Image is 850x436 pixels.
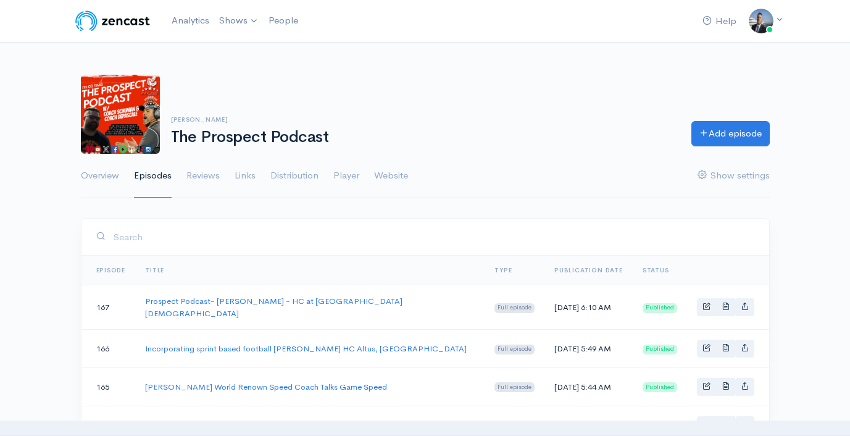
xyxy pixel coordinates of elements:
[171,128,677,146] h1: The Prospect Podcast
[270,154,319,198] a: Distribution
[698,154,770,198] a: Show settings
[264,7,303,34] a: People
[374,154,408,198] a: Website
[554,266,623,274] a: Publication date
[691,121,770,146] a: Add episode
[697,298,754,316] div: Basic example
[494,266,512,274] a: Type
[134,154,172,198] a: Episodes
[81,330,136,368] td: 166
[145,296,402,319] a: Prospect Podcast- [PERSON_NAME] - HC at [GEOGRAPHIC_DATA][DEMOGRAPHIC_DATA]
[81,154,119,198] a: Overview
[544,330,633,368] td: [DATE] 5:49 AM
[697,340,754,358] div: Basic example
[81,367,136,406] td: 165
[643,303,677,313] span: Published
[235,154,256,198] a: Links
[145,343,467,354] a: Incorporating sprint based football [PERSON_NAME] HC Altus, [GEOGRAPHIC_DATA]
[73,9,152,33] img: ZenCast Logo
[643,382,677,392] span: Published
[494,345,535,354] span: Full episode
[643,345,677,354] span: Published
[808,394,838,424] iframe: gist-messenger-bubble-iframe
[167,7,214,34] a: Analytics
[544,367,633,406] td: [DATE] 5:44 AM
[333,154,359,198] a: Player
[749,9,773,33] img: ...
[171,116,677,123] h6: [PERSON_NAME]
[145,419,278,430] a: [PERSON_NAME] recruiting support
[96,266,126,274] a: Episode
[494,303,535,313] span: Full episode
[643,266,669,274] span: Status
[145,382,387,392] a: [PERSON_NAME] World Renown Speed Coach Talks Game Speed
[81,285,136,330] td: 167
[494,382,535,392] span: Full episode
[698,8,741,35] a: Help
[544,285,633,330] td: [DATE] 6:10 AM
[697,378,754,396] div: Basic example
[145,266,164,274] a: Title
[214,7,264,35] a: Shows
[697,416,754,434] div: Basic example
[186,154,220,198] a: Reviews
[113,224,754,249] input: Search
